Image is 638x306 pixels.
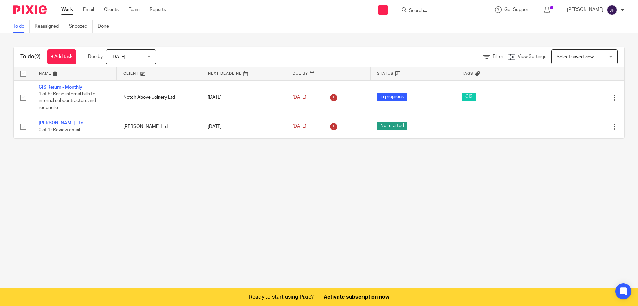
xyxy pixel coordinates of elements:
[462,123,533,130] div: ---
[408,8,468,14] input: Search
[557,55,594,59] span: Select saved view
[39,85,82,90] a: CIS Return - Monthly
[607,5,617,15] img: svg%3E
[34,54,41,59] span: (2)
[518,54,546,59] span: View Settings
[292,124,306,129] span: [DATE]
[150,6,166,13] a: Reports
[47,49,76,64] a: + Add task
[129,6,140,13] a: Team
[13,20,30,33] a: To do
[98,20,114,33] a: Done
[117,80,201,115] td: Notch Above Joinery Ltd
[117,115,201,138] td: [PERSON_NAME] Ltd
[13,5,47,14] img: Pixie
[104,6,119,13] a: Clients
[88,53,103,60] p: Due by
[69,20,93,33] a: Snoozed
[377,93,407,101] span: In progress
[201,115,286,138] td: [DATE]
[567,6,603,13] p: [PERSON_NAME]
[493,54,503,59] span: Filter
[462,93,476,101] span: CIS
[39,121,83,125] a: [PERSON_NAME] Ltd
[83,6,94,13] a: Email
[111,55,125,59] span: [DATE]
[201,80,286,115] td: [DATE]
[61,6,73,13] a: Work
[20,53,41,60] h1: To do
[39,128,80,132] span: 0 of 1 · Review email
[377,122,407,130] span: Not started
[292,95,306,100] span: [DATE]
[504,7,530,12] span: Get Support
[35,20,64,33] a: Reassigned
[462,72,473,75] span: Tags
[39,92,96,110] span: 1 of 6 · Raise internal bills to internal subcontractors and reconcile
